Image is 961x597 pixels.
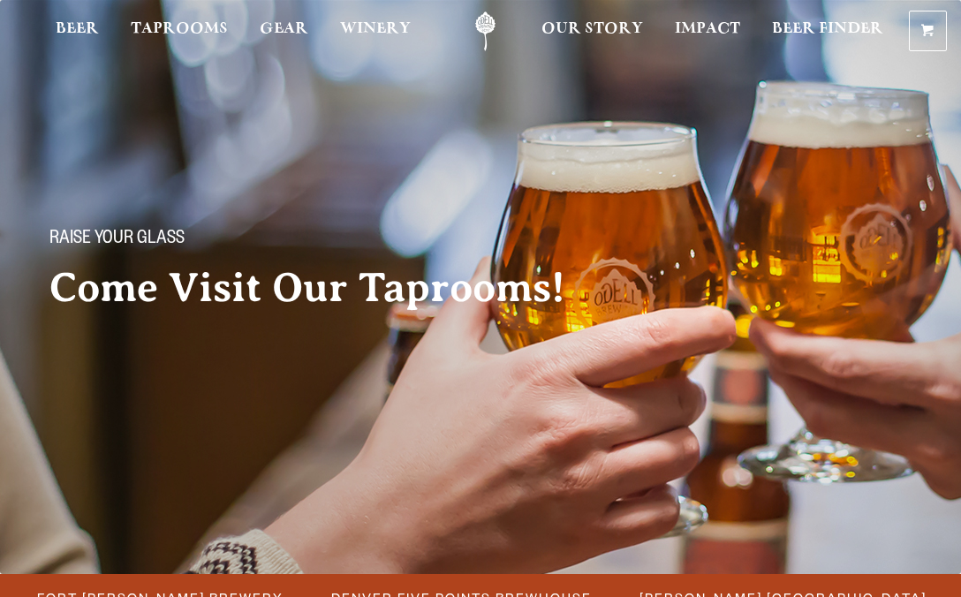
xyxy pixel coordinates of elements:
[760,11,895,51] a: Beer Finder
[131,22,228,36] span: Taprooms
[56,22,99,36] span: Beer
[663,11,752,51] a: Impact
[49,229,185,252] span: Raise your glass
[772,22,883,36] span: Beer Finder
[44,11,110,51] a: Beer
[329,11,422,51] a: Winery
[541,22,643,36] span: Our Story
[452,11,518,51] a: Odell Home
[49,266,601,310] h2: Come Visit Our Taprooms!
[340,22,411,36] span: Winery
[675,22,740,36] span: Impact
[248,11,320,51] a: Gear
[119,11,239,51] a: Taprooms
[530,11,655,51] a: Our Story
[260,22,308,36] span: Gear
